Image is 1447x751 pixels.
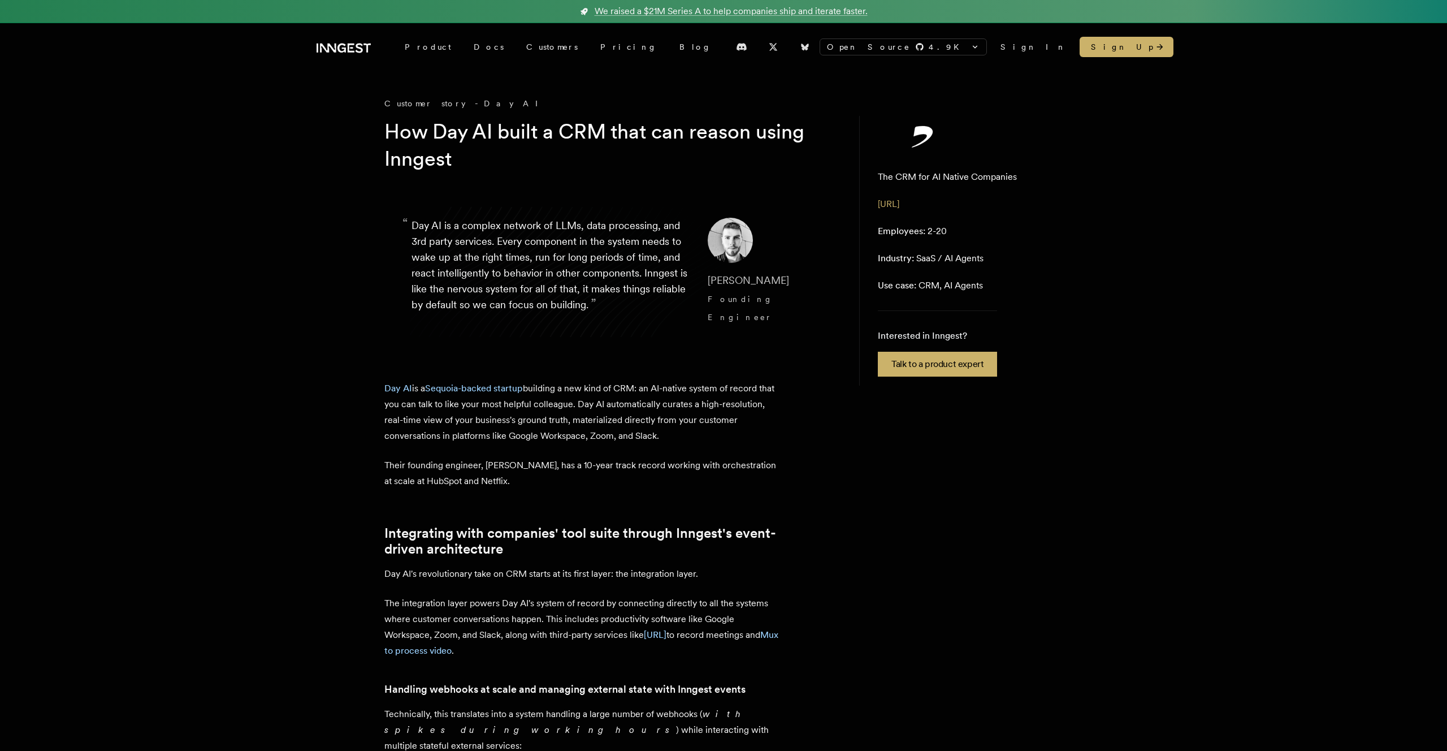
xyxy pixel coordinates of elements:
a: Sequoia-backed startup [425,383,523,394]
p: Day AI's revolutionary take on CRM starts at its first layer: the integration layer. [384,566,780,582]
a: Blog [668,37,722,57]
a: [URL] [644,629,666,640]
h1: How Day AI built a CRM that can reason using Inngest [384,118,818,172]
span: Open Source [827,41,911,53]
a: Talk to a product expert [878,352,997,377]
a: Bluesky [792,38,817,56]
a: Handling webhooks at scale and managing external state with Inngest events [384,681,746,697]
img: Image of Erik Munson [708,218,753,263]
a: X [761,38,786,56]
div: Product [393,37,462,57]
div: Customer story - Day AI [384,98,837,109]
a: Customers [515,37,589,57]
a: Sign Up [1080,37,1173,57]
span: “ [402,220,408,227]
span: ” [591,295,596,312]
a: Docs [462,37,515,57]
span: Founding Engineer [708,295,773,322]
span: Use case: [878,280,916,291]
a: Sign In [1000,41,1066,53]
span: [PERSON_NAME] [708,274,789,286]
p: is a building a new kind of CRM: an AI-native system of record that you can talk to like your mos... [384,381,780,444]
a: Discord [729,38,754,56]
p: The integration layer powers Day AI's system of record by connecting directly to all the systems ... [384,595,780,659]
p: CRM, AI Agents [878,279,983,292]
span: 4.9 K [929,41,966,53]
p: Interested in Inngest? [878,329,997,343]
a: Day AI [384,383,412,394]
p: Day AI is a complex network of LLMs, data processing, and 3rd party services. Every component in ... [411,218,690,326]
span: We raised a $21M Series A to help companies ship and iterate faster. [595,5,868,18]
a: Integrating with companies' tool suite through Inngest's event-driven architecture [384,525,780,557]
span: Employees: [878,226,925,236]
p: Their founding engineer, [PERSON_NAME], has a 10-year track record working with orchestration at ... [384,457,780,489]
p: SaaS / AI Agents [878,252,984,265]
p: 2-20 [878,225,947,238]
a: [URL] [878,198,899,209]
p: The CRM for AI Native Companies [878,170,1017,184]
span: Industry: [878,253,914,264]
img: Day AI's logo [878,125,968,148]
a: Pricing [589,37,668,57]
